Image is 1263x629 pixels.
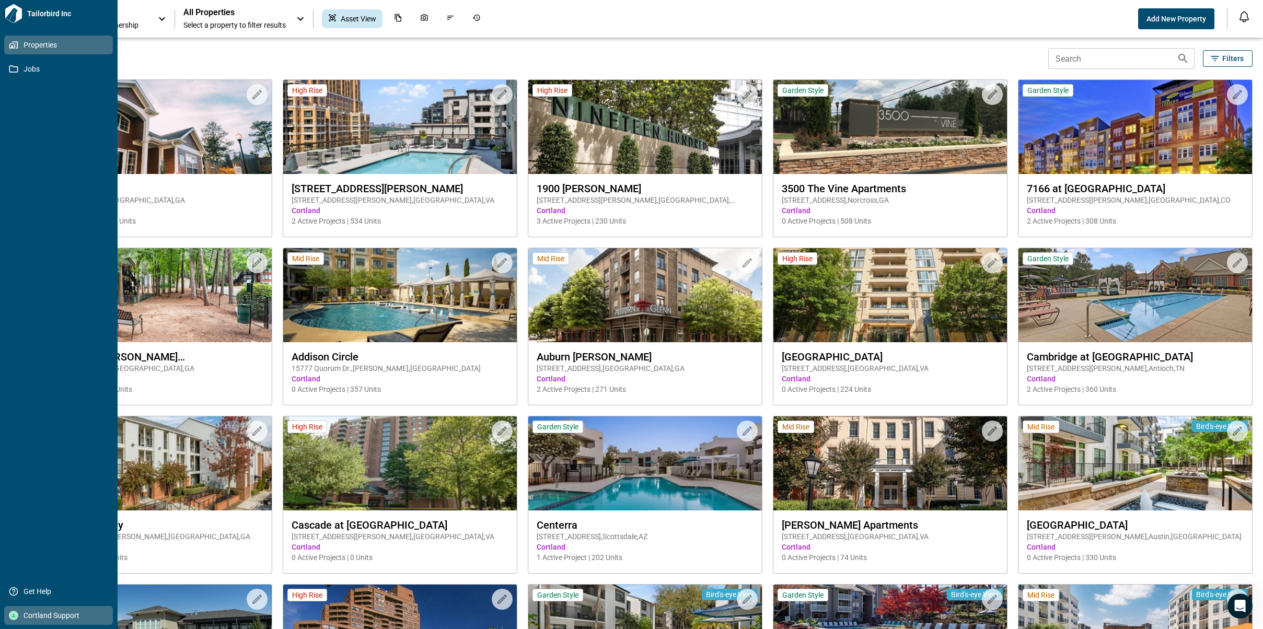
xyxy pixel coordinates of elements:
span: 2 Active Projects | 252 Units [47,216,263,226]
span: Mid Rise [292,254,319,263]
span: High Rise [292,422,322,432]
span: Mid Rise [537,254,564,263]
span: 0 Active Projects | 74 Units [782,552,999,563]
span: 2 Active Projects | 360 Units [1027,384,1244,394]
span: Cortland [292,205,508,216]
span: Garden Style [782,86,824,95]
span: Cortland [47,205,263,216]
span: Cortland [292,374,508,384]
span: 3 Active Projects | 230 Units [537,216,754,226]
span: [STREET_ADDRESS][PERSON_NAME] , Austin , [GEOGRAPHIC_DATA] [1027,531,1244,542]
span: Cortland [47,542,263,552]
span: High Rise [537,86,567,95]
span: Garden Style [537,590,578,600]
img: property-asset [528,248,762,342]
span: Properties [18,40,103,50]
div: Asset View [322,9,383,28]
span: [STREET_ADDRESS] , Scottsdale , AZ [537,531,754,542]
img: property-asset [773,416,1007,510]
span: Bird's-eye View [1196,590,1244,599]
span: 0 Active Projects | 0 Units [292,552,508,563]
span: Mid Rise [1027,422,1055,432]
img: property-asset [283,248,517,342]
div: Photos [414,9,435,28]
iframe: Intercom live chat [1227,593,1253,619]
span: Bird's-eye View [1196,422,1244,431]
span: Capitol Gateway [47,519,263,531]
button: Search properties [1173,48,1194,69]
span: [GEOGRAPHIC_DATA] [1027,519,1244,531]
span: [STREET_ADDRESS][PERSON_NAME] , [GEOGRAPHIC_DATA] , CO [1027,195,1244,205]
span: 3500 The Vine Apartments [782,182,999,195]
span: High Rise [292,590,322,600]
img: property-asset [773,80,1007,174]
span: 1000 Spalding Dr , [GEOGRAPHIC_DATA] , GA [47,195,263,205]
span: Mid Rise [782,422,809,432]
span: Cortland [782,205,999,216]
span: [STREET_ADDRESS] , [GEOGRAPHIC_DATA] , VA [782,363,999,374]
span: 7166 at [GEOGRAPHIC_DATA] [1027,182,1244,195]
span: Centerra [537,519,754,531]
span: Filters [1222,53,1244,64]
span: [STREET_ADDRESS][PERSON_NAME] , [GEOGRAPHIC_DATA] , GA [47,531,263,542]
img: property-asset [38,416,272,510]
span: 1 Active Project | 202 Units [537,552,754,563]
img: property-asset [38,80,272,174]
span: Bird's-eye View [706,590,754,599]
span: 0 Active Projects | 0 Units [47,552,263,563]
span: Cortland [47,374,263,384]
img: property-asset [773,248,1007,342]
div: Issues & Info [440,9,461,28]
span: 1000 Spalding [47,182,263,195]
span: Addison at [PERSON_NAME][GEOGRAPHIC_DATA] [47,351,263,363]
span: Cambridge at [GEOGRAPHIC_DATA] [1027,351,1244,363]
span: 2 Active Projects | 308 Units [1027,216,1244,226]
span: Cortland [537,205,754,216]
img: property-asset [1018,248,1252,342]
span: 2 Active Projects | 534 Units [292,216,508,226]
img: property-asset [1018,416,1252,510]
span: [STREET_ADDRESS][PERSON_NAME] , Antioch , TN [1027,363,1244,374]
span: High Rise [292,86,322,95]
span: [PERSON_NAME] Apartments [782,519,999,531]
span: 0 Active Projects | 224 Units [782,384,999,394]
span: 0 Active Projects | 508 Units [782,216,999,226]
button: Add New Property [1138,8,1214,29]
a: Properties [4,36,113,54]
img: property-asset [1018,80,1252,174]
span: 1 Active Project | 236 Units [47,384,263,394]
span: 0 Active Projects | 357 Units [292,384,508,394]
span: 1900 [PERSON_NAME] [537,182,754,195]
span: Cortland [537,374,754,384]
span: Addison Circle [292,351,508,363]
div: Documents [388,9,409,28]
a: Jobs [4,60,113,78]
span: Cortland [1027,374,1244,384]
span: Jobs [18,64,103,74]
span: Garden Style [537,422,578,432]
span: [STREET_ADDRESS] , [GEOGRAPHIC_DATA] , GA [47,363,263,374]
span: [STREET_ADDRESS][PERSON_NAME] , [GEOGRAPHIC_DATA] , VA [292,195,508,205]
button: Filters [1203,50,1253,67]
span: Cortland [782,542,999,552]
span: Auburn [PERSON_NAME] [537,351,754,363]
div: Job History [466,9,487,28]
span: Garden Style [782,590,824,600]
span: [STREET_ADDRESS][PERSON_NAME] [292,182,508,195]
span: Asset View [341,14,376,24]
span: Cortland [1027,205,1244,216]
span: 15777 Quorum Dr. , [PERSON_NAME] , [GEOGRAPHIC_DATA] [292,363,508,374]
img: property-asset [38,248,272,342]
span: 0 Active Projects | 330 Units [1027,552,1244,563]
span: Cortland [1027,542,1244,552]
span: Cortland Support [18,610,103,621]
span: [GEOGRAPHIC_DATA] [782,351,999,363]
span: Get Help [18,586,103,597]
span: 90 Properties [38,53,1044,64]
span: Bird's-eye View [951,590,999,599]
span: Cortland [537,542,754,552]
span: Cascade at [GEOGRAPHIC_DATA] [292,519,508,531]
span: [STREET_ADDRESS] , [GEOGRAPHIC_DATA] , VA [782,531,999,542]
span: 2 Active Projects | 271 Units [537,384,754,394]
span: All Properties [183,7,286,18]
